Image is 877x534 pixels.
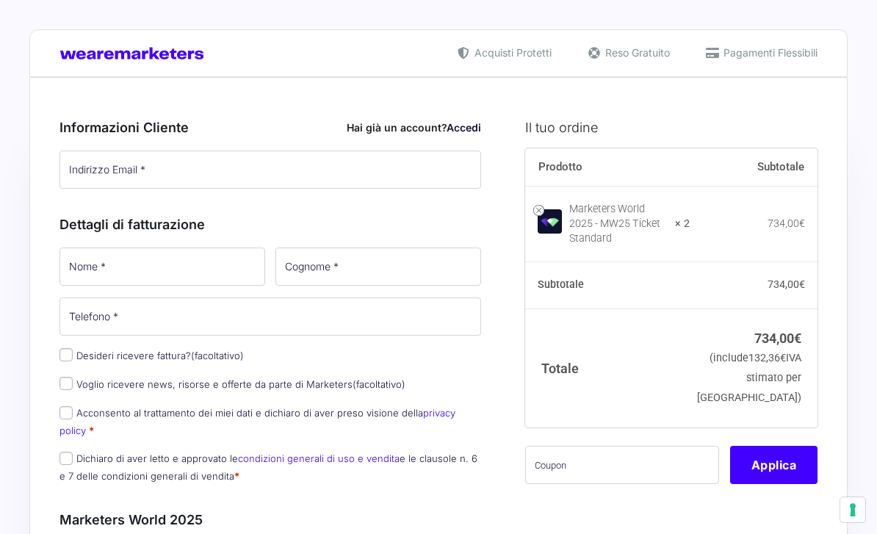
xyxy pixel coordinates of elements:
[59,297,481,336] input: Telefono *
[59,248,265,286] input: Nome *
[59,452,73,465] input: Dichiaro di aver letto e approvato lecondizioni generali di uso e venditae le clausole n. 6 e 7 d...
[720,45,818,60] span: Pagamenti Flessibili
[191,350,244,361] span: (facoltativo)
[447,121,481,134] a: Accedi
[59,350,244,361] label: Desideri ricevere fattura?
[525,262,690,309] th: Subtotale
[569,202,665,246] div: Marketers World 2025 - MW25 Ticket Standard
[799,217,805,229] span: €
[275,248,481,286] input: Cognome *
[525,309,690,427] th: Totale
[697,352,801,404] small: (include IVA stimato per [GEOGRAPHIC_DATA])
[525,118,818,137] h3: Il tuo ordine
[12,477,56,521] iframe: Customerly Messenger Launcher
[59,151,481,189] input: Indirizzo Email *
[730,446,818,484] button: Applica
[59,214,481,234] h3: Dettagli di fatturazione
[675,217,690,231] strong: × 2
[347,120,481,135] div: Hai già un account?
[471,45,552,60] span: Acquisti Protetti
[525,148,690,187] th: Prodotto
[59,407,455,436] a: privacy policy
[59,377,73,390] input: Voglio ricevere news, risorse e offerte da parte di Marketers(facoltativo)
[59,510,481,530] h3: Marketers World 2025
[768,278,805,290] bdi: 734,00
[538,209,562,234] img: Marketers World 2025 - MW25 Ticket Standard
[59,378,405,390] label: Voglio ricevere news, risorse e offerte da parte di Marketers
[602,45,670,60] span: Reso Gratuito
[59,407,455,436] label: Acconsento al trattamento dei miei dati e dichiaro di aver preso visione della
[799,278,805,290] span: €
[59,348,73,361] input: Desideri ricevere fattura?(facoltativo)
[840,497,865,522] button: Le tue preferenze relative al consenso per le tecnologie di tracciamento
[59,118,481,137] h3: Informazioni Cliente
[525,446,718,484] input: Coupon
[59,406,73,419] input: Acconsento al trattamento dei miei dati e dichiaro di aver preso visione dellaprivacy policy
[748,352,786,364] span: 132,36
[794,331,801,346] span: €
[690,148,818,187] th: Subtotale
[780,352,786,364] span: €
[353,378,405,390] span: (facoltativo)
[754,331,801,346] bdi: 734,00
[238,452,400,464] a: condizioni generali di uso e vendita
[768,217,805,229] bdi: 734,00
[59,452,477,481] label: Dichiaro di aver letto e approvato le e le clausole n. 6 e 7 delle condizioni generali di vendita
